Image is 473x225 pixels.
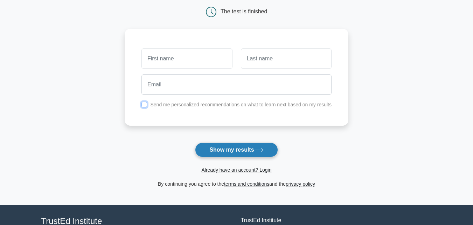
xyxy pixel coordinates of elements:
[221,8,267,14] div: The test is finished
[201,167,271,173] a: Already have an account? Login
[241,48,332,69] input: Last name
[286,181,315,187] a: privacy policy
[224,181,269,187] a: terms and conditions
[141,74,332,95] input: Email
[150,102,332,107] label: Send me personalized recommendations on what to learn next based on my results
[141,48,232,69] input: First name
[120,180,353,188] div: By continuing you agree to the and the
[195,143,278,157] button: Show my results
